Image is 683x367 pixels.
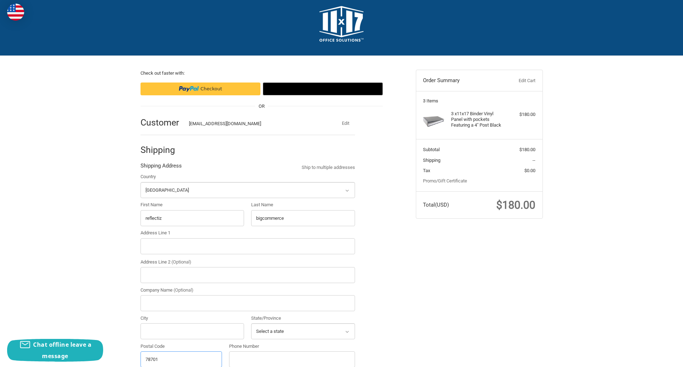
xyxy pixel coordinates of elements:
[423,202,449,208] span: Total (USD)
[263,83,383,95] button: Google Pay
[141,201,244,208] label: First Name
[423,168,430,173] span: Tax
[251,201,355,208] label: Last Name
[423,147,440,152] span: Subtotal
[496,199,535,211] span: $180.00
[302,164,355,171] a: Ship to multiple addresses
[337,118,355,128] button: Edit
[319,6,364,42] img: 11x17.com
[141,315,244,322] label: City
[500,77,535,84] a: Edit Cart
[141,173,355,180] label: Country
[423,158,440,163] span: Shipping
[519,147,535,152] span: $180.00
[229,343,355,350] label: Phone Number
[174,287,194,293] small: (Optional)
[451,111,505,128] h4: 3 x 11x17 Binder Vinyl Panel with pockets Featuring a 4" Post Black
[141,70,383,77] p: Check out faster with:
[524,168,535,173] span: $0.00
[423,77,500,84] h3: Order Summary
[7,339,103,362] button: Chat offline leave a message
[423,98,535,104] h3: 3 Items
[141,343,222,350] label: Postal Code
[141,259,355,266] label: Address Line 2
[251,315,355,322] label: State/Province
[533,158,535,163] span: --
[141,117,182,128] h2: Customer
[189,120,323,127] div: [EMAIL_ADDRESS][DOMAIN_NAME]
[141,144,182,155] h2: Shipping
[507,111,535,118] div: $180.00
[7,4,24,21] img: duty and tax information for United States
[171,259,191,265] small: (Optional)
[255,103,268,110] span: OR
[141,162,182,173] legend: Shipping Address
[141,287,355,294] label: Company Name
[141,229,355,236] label: Address Line 1
[33,341,91,360] span: Chat offline leave a message
[141,83,260,95] iframe: PayPal-paypal
[423,178,467,183] a: Promo/Gift Certificate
